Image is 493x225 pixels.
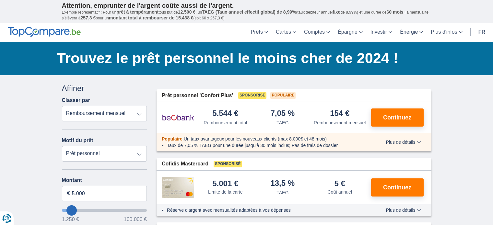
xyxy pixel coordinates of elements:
span: Sponsorisé [238,92,266,99]
a: Comptes [300,23,334,42]
h1: Trouvez le prêt personnel le moins cher de 2024 ! [57,48,431,68]
button: Continuez [371,178,424,197]
img: TopCompare [8,27,81,37]
a: Épargne [334,23,367,42]
span: Populaire [162,136,182,141]
input: wantToBorrow [62,209,147,212]
button: Plus de détails [381,140,426,145]
label: Classer par [62,97,90,103]
span: 60 mois [387,9,404,15]
a: Plus d'infos [427,23,466,42]
span: € [67,190,70,197]
div: 7,05 % [270,109,295,118]
p: Attention, emprunter de l'argent coûte aussi de l'argent. [62,2,431,9]
span: montant total à rembourser de 15.438 € [109,15,194,20]
img: pret personnel Cofidis CC [162,177,194,198]
a: Investir [367,23,396,42]
div: 5 € [335,180,345,187]
li: Taux de 7,05 % TAEG pour une durée jusqu’à 30 mois inclus; Pas de frais de dossier [167,142,367,149]
div: 154 € [330,109,349,118]
a: Prêts [247,23,272,42]
button: Plus de détails [381,208,426,213]
span: 100.000 € [124,217,147,222]
a: Énergie [396,23,427,42]
span: Plus de détails [386,140,421,144]
span: Sponsorisé [214,161,242,167]
button: Continuez [371,108,424,127]
p: Exemple représentatif : Pour un tous but de , un (taux débiteur annuel de 8,99%) et une durée de ... [62,9,431,21]
span: Continuez [383,115,411,120]
span: 257,3 € [81,15,96,20]
span: TAEG (Taux annuel effectif global) de 8,99% [202,9,296,15]
div: TAEG [276,119,288,126]
div: : [157,136,372,142]
img: pret personnel Beobank [162,109,194,126]
div: 5.544 € [212,109,238,118]
div: 13,5 % [270,179,295,188]
span: Populaire [270,92,296,99]
span: Plus de détails [386,208,421,212]
div: Remboursement total [204,119,247,126]
div: Coût annuel [327,189,352,195]
span: 12.500 € [178,9,196,15]
label: Motif du prêt [62,138,93,143]
div: Affiner [62,83,147,94]
span: Continuez [383,185,411,190]
span: Un taux avantageux pour les nouveaux clients (max 8.000€ et 48 mois) [184,136,327,141]
label: Montant [62,177,147,183]
span: Prêt personnel 'Confort Plus' [162,92,233,99]
span: 1.250 € [62,217,79,222]
div: TAEG [276,189,288,196]
span: fixe [333,9,340,15]
a: fr [475,23,489,42]
span: Cofidis Mastercard [162,160,208,168]
div: 5.001 € [212,180,238,187]
span: prêt à tempérament [116,9,158,15]
div: Limite de la carte [208,189,243,195]
li: Réserve d'argent avec mensualités adaptées à vos dépenses [167,207,367,213]
a: Cartes [272,23,300,42]
div: Remboursement mensuel [314,119,366,126]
